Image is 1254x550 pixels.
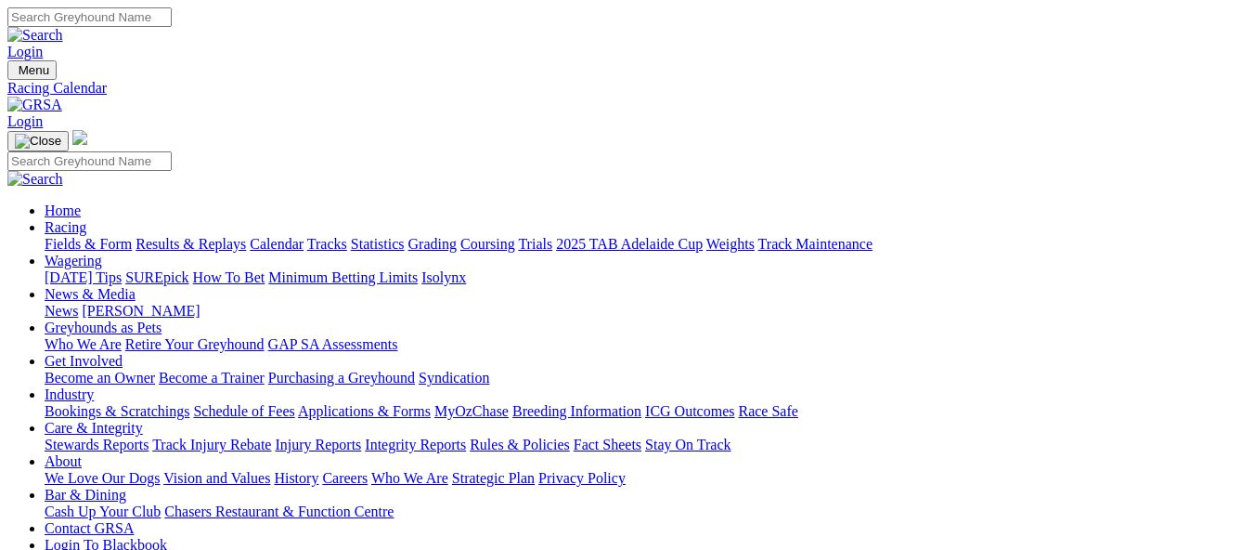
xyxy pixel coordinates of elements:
a: Racing [45,219,86,235]
img: GRSA [7,97,62,113]
a: Results & Replays [136,236,246,252]
a: Fact Sheets [574,437,641,452]
a: Contact GRSA [45,520,134,536]
a: Race Safe [738,403,797,419]
a: Integrity Reports [365,437,466,452]
a: Tracks [307,236,347,252]
a: Isolynx [421,269,466,285]
a: Stay On Track [645,437,730,452]
span: Menu [19,63,49,77]
div: Industry [45,403,1247,420]
a: Greyhounds as Pets [45,320,162,335]
div: News & Media [45,303,1247,320]
a: Racing Calendar [7,80,1247,97]
a: Track Maintenance [758,236,873,252]
a: Track Injury Rebate [152,437,271,452]
a: Fields & Form [45,236,132,252]
a: 2025 TAB Adelaide Cup [556,236,703,252]
img: Close [15,134,61,149]
div: About [45,470,1247,487]
img: logo-grsa-white.png [72,130,87,145]
button: Toggle navigation [7,131,69,151]
a: Rules & Policies [470,437,570,452]
a: Care & Integrity [45,420,143,436]
div: Care & Integrity [45,437,1247,453]
a: We Love Our Dogs [45,470,160,486]
a: MyOzChase [434,403,509,419]
a: News & Media [45,286,136,302]
a: Wagering [45,253,102,268]
div: Bar & Dining [45,504,1247,520]
a: Statistics [351,236,405,252]
a: Applications & Forms [298,403,431,419]
a: Become a Trainer [159,370,265,386]
a: SUREpick [125,269,188,285]
a: ICG Outcomes [645,403,734,419]
a: Coursing [460,236,515,252]
div: Racing [45,236,1247,253]
a: Weights [706,236,755,252]
a: GAP SA Assessments [268,336,398,352]
a: Stewards Reports [45,437,149,452]
a: Who We Are [371,470,448,486]
a: Get Involved [45,353,123,369]
a: Grading [408,236,457,252]
a: About [45,453,82,469]
a: Retire Your Greyhound [125,336,265,352]
a: Login [7,44,43,59]
a: Calendar [250,236,304,252]
input: Search [7,151,172,171]
a: Cash Up Your Club [45,504,161,519]
a: Minimum Betting Limits [268,269,418,285]
a: [DATE] Tips [45,269,122,285]
a: Vision and Values [163,470,270,486]
img: Search [7,27,63,44]
a: History [274,470,318,486]
a: Purchasing a Greyhound [268,370,415,386]
input: Search [7,7,172,27]
a: Become an Owner [45,370,155,386]
div: Get Involved [45,370,1247,386]
div: Greyhounds as Pets [45,336,1247,353]
a: Injury Reports [275,437,361,452]
a: News [45,303,78,319]
a: Bookings & Scratchings [45,403,189,419]
a: Chasers Restaurant & Function Centre [164,504,394,519]
a: Privacy Policy [538,470,626,486]
img: Search [7,171,63,188]
a: Bar & Dining [45,487,126,503]
a: Login [7,113,43,129]
button: Toggle navigation [7,60,57,80]
a: Strategic Plan [452,470,535,486]
div: Wagering [45,269,1247,286]
a: Industry [45,386,94,402]
a: Trials [518,236,552,252]
a: Schedule of Fees [193,403,294,419]
a: How To Bet [193,269,265,285]
a: Breeding Information [512,403,641,419]
a: Home [45,203,81,218]
a: Who We Are [45,336,122,352]
a: [PERSON_NAME] [82,303,200,319]
a: Syndication [419,370,489,386]
a: Careers [322,470,368,486]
